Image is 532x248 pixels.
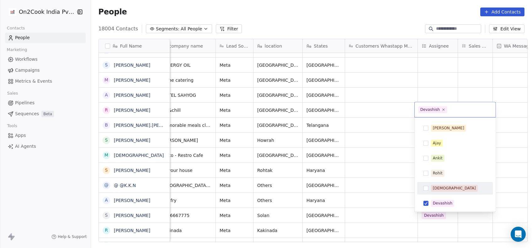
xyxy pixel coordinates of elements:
div: [DEMOGRAPHIC_DATA] [433,185,476,191]
div: Devashish [420,107,440,112]
div: [PERSON_NAME] [433,125,464,131]
div: Ajay [433,140,441,146]
div: Devashish [433,200,452,206]
div: Ankit [433,155,443,161]
div: Rohit [433,170,443,176]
